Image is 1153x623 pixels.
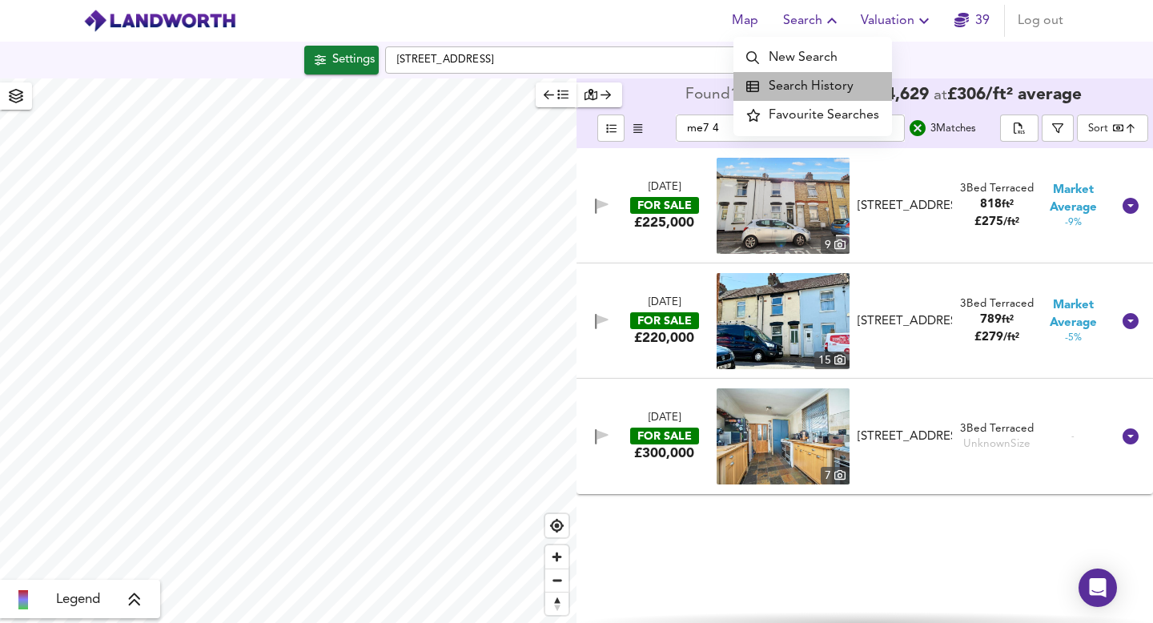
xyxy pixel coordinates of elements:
div: Crosley Road, Gillingham, ME7 4AE [851,428,958,445]
span: / ft² [1003,217,1019,227]
svg: Show Details [1121,427,1140,446]
button: Find my location [545,514,568,537]
div: Pretoria Road, Gillingham, ME7 4ND [851,313,958,330]
div: Found 127 Propert ies [685,87,833,103]
button: Zoom in [545,545,568,569]
img: property thumbnail [717,388,850,484]
button: Log out [1011,5,1070,37]
a: 39 [954,10,990,32]
div: split button [1000,115,1039,142]
img: logo [83,9,236,33]
span: Market Average [1035,297,1111,332]
span: Reset bearing to north [545,593,568,615]
div: 3 Bed Terraced [960,296,1034,311]
span: -5% [1065,332,1082,345]
div: FOR SALE [630,197,699,214]
div: Unknown Size [963,436,1030,452]
span: Log out [1018,10,1063,32]
div: 15 [814,352,850,369]
div: [DATE]FOR SALE£300,000 property thumbnail 7 [STREET_ADDRESS]3Bed TerracedUnknownSize - [576,379,1153,494]
div: £225,000 [634,214,694,231]
span: Search [783,10,842,32]
button: Reset bearing to north [545,592,568,615]
span: - [1071,431,1075,443]
a: New Search [733,43,892,72]
span: Valuation [861,10,934,32]
div: 3 Bed Terraced [960,181,1034,196]
div: Sort [1077,115,1148,142]
span: £ 306 / ft² average [947,86,1082,103]
input: Text Filter... [676,115,905,142]
div: Pretoria Road, Gillingham, ME7 4ND [851,198,958,215]
span: 789 [980,314,1002,326]
a: Search History [733,72,892,101]
img: property thumbnail [717,273,850,369]
div: [DATE] [649,411,681,426]
div: [DATE] [649,295,681,311]
input: Enter a location... [385,46,769,74]
svg: Show Details [1121,311,1140,331]
div: 7 [821,467,850,484]
a: property thumbnail 9 [717,158,850,254]
span: Legend [56,590,100,609]
div: [DATE]FOR SALE£220,000 property thumbnail 15 [STREET_ADDRESS]3Bed Terraced789ft²£279/ft² Market A... [576,263,1153,379]
svg: Show Details [1121,196,1140,215]
span: Market Average [1035,182,1111,216]
span: Map [725,10,764,32]
button: Zoom out [545,569,568,592]
div: 3 Match es [930,120,976,137]
div: Click to configure Search Settings [304,46,379,74]
div: [DATE] [649,180,681,195]
div: Settings [332,50,375,70]
span: £ 275 [974,216,1019,228]
div: 3 Bed Terraced [960,421,1034,436]
button: 39 [946,5,998,37]
a: property thumbnail 15 [717,273,850,369]
div: £300,000 [634,444,694,462]
div: £220,000 [634,329,694,347]
span: -9% [1065,216,1082,230]
img: property thumbnail [717,158,850,254]
div: [STREET_ADDRESS] [858,313,952,330]
a: Favourite Searches [733,101,892,130]
div: Open Intercom Messenger [1079,569,1117,607]
div: FOR SALE [630,312,699,329]
span: £ 264,629 [857,87,929,103]
div: [STREET_ADDRESS] [858,428,952,445]
a: property thumbnail 7 [717,388,850,484]
button: Search [777,5,848,37]
span: at [934,88,947,103]
div: [DATE]FOR SALE£225,000 property thumbnail 9 [STREET_ADDRESS]3Bed Terraced818ft²£275/ft² Market Av... [576,148,1153,263]
div: 9 [821,236,850,254]
button: Map [719,5,770,37]
span: ft² [1002,199,1014,210]
div: Sort [1088,121,1108,136]
span: 818 [980,199,1002,211]
div: [STREET_ADDRESS] [858,198,952,215]
span: ft² [1002,315,1014,325]
button: Settings [304,46,379,74]
button: search [905,115,930,141]
div: FOR SALE [630,428,699,444]
span: £ 279 [974,332,1019,344]
span: / ft² [1003,332,1019,343]
button: Valuation [854,5,940,37]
